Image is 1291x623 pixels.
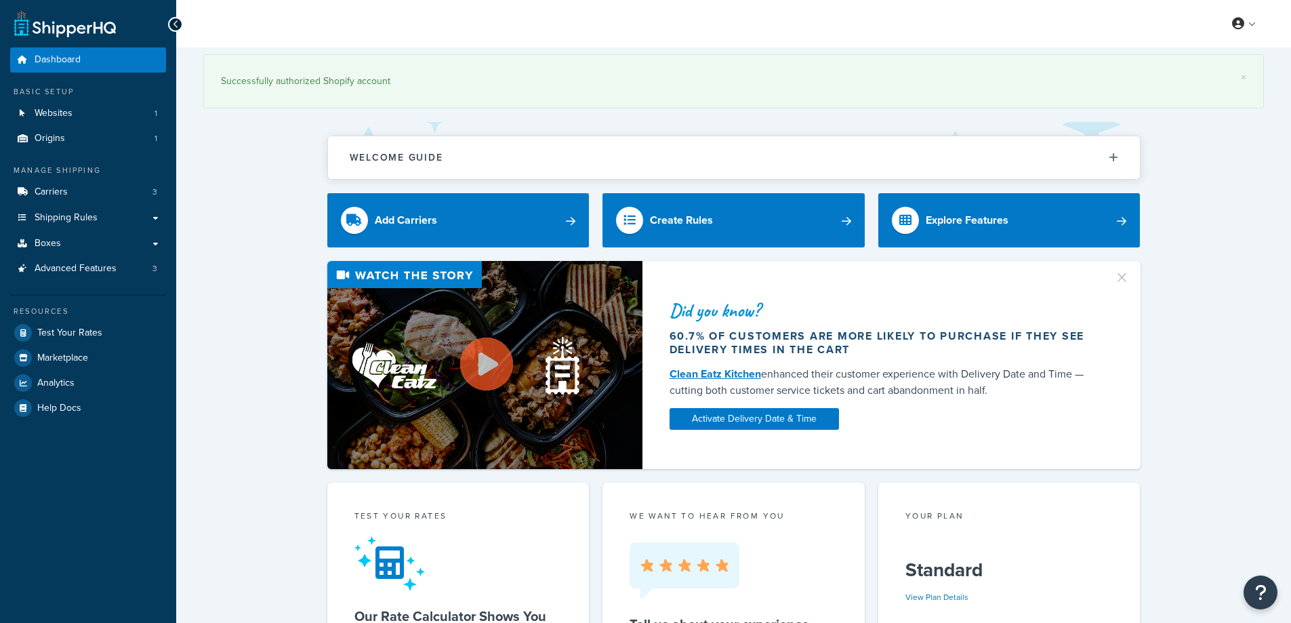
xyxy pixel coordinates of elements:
a: Shipping Rules [10,205,166,230]
span: 3 [152,263,157,275]
a: Add Carriers [327,193,590,247]
a: Advanced Features3 [10,256,166,281]
div: Resources [10,306,166,317]
div: 60.7% of customers are more likely to purchase if they see delivery times in the cart [670,329,1098,357]
span: Test Your Rates [37,327,102,339]
span: 1 [155,108,157,119]
div: Your Plan [905,510,1113,525]
li: Carriers [10,180,166,205]
a: Explore Features [878,193,1141,247]
li: Websites [10,101,166,126]
a: × [1241,72,1246,83]
span: Carriers [35,186,68,198]
div: Manage Shipping [10,165,166,176]
span: Marketplace [37,353,88,364]
span: Shipping Rules [35,212,98,224]
a: Origins1 [10,126,166,151]
img: Video thumbnail [327,261,642,469]
span: Analytics [37,378,75,389]
div: Explore Features [926,211,1008,230]
a: Carriers3 [10,180,166,205]
a: Analytics [10,371,166,395]
span: Origins [35,133,65,144]
li: Advanced Features [10,256,166,281]
span: Websites [35,108,73,119]
a: Activate Delivery Date & Time [670,408,839,430]
a: Dashboard [10,47,166,73]
span: 1 [155,133,157,144]
a: Test Your Rates [10,321,166,345]
a: Create Rules [602,193,865,247]
div: Successfully authorized Shopify account [221,72,1246,91]
div: Did you know? [670,301,1098,320]
div: Add Carriers [375,211,437,230]
a: Clean Eatz Kitchen [670,366,761,382]
div: enhanced their customer experience with Delivery Date and Time — cutting both customer service ti... [670,366,1098,399]
span: Boxes [35,238,61,249]
li: Origins [10,126,166,151]
a: Boxes [10,231,166,256]
span: Dashboard [35,54,81,66]
h2: Welcome Guide [350,153,443,163]
span: 3 [152,186,157,198]
button: Open Resource Center [1244,576,1277,609]
a: Websites1 [10,101,166,126]
span: Advanced Features [35,263,117,275]
span: Help Docs [37,403,81,414]
a: View Plan Details [905,591,968,603]
p: we want to hear from you [630,510,838,522]
a: Help Docs [10,396,166,420]
h5: Standard [905,559,1113,581]
button: Welcome Guide [328,136,1140,179]
a: Marketplace [10,346,166,370]
div: Create Rules [650,211,713,230]
div: Test your rates [354,510,562,525]
div: Basic Setup [10,86,166,98]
